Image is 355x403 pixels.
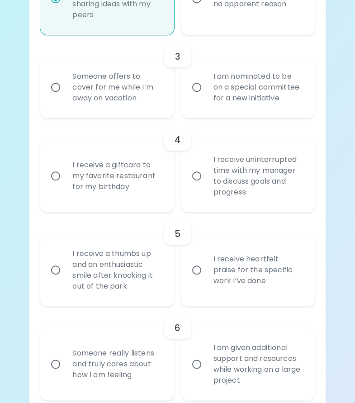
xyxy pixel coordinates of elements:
div: choice-group-check [40,118,314,212]
h6: 6 [175,321,180,335]
div: choice-group-check [40,35,314,118]
div: I am given additional support and resources while working on a large project [206,332,310,397]
div: Someone offers to cover for me while I’m away on vacation [65,60,169,114]
div: I receive a giftcard to my favorite restaurant for my birthday [65,149,169,203]
h6: 5 [175,227,180,241]
h6: 4 [175,133,180,147]
div: I am nominated to be on a special committee for a new initiative [206,60,310,114]
div: Someone really listens and truly cares about how I am feeling [65,337,169,391]
div: I receive uninterrupted time with my manager to discuss goals and progress [206,143,310,209]
h6: 3 [175,49,180,64]
div: I receive a thumbs up and an enthusiastic smile after knocking it out of the park [65,237,169,303]
div: choice-group-check [40,212,314,306]
div: I receive heartfelt praise for the specific work I’ve done [206,243,310,297]
div: choice-group-check [40,306,314,400]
